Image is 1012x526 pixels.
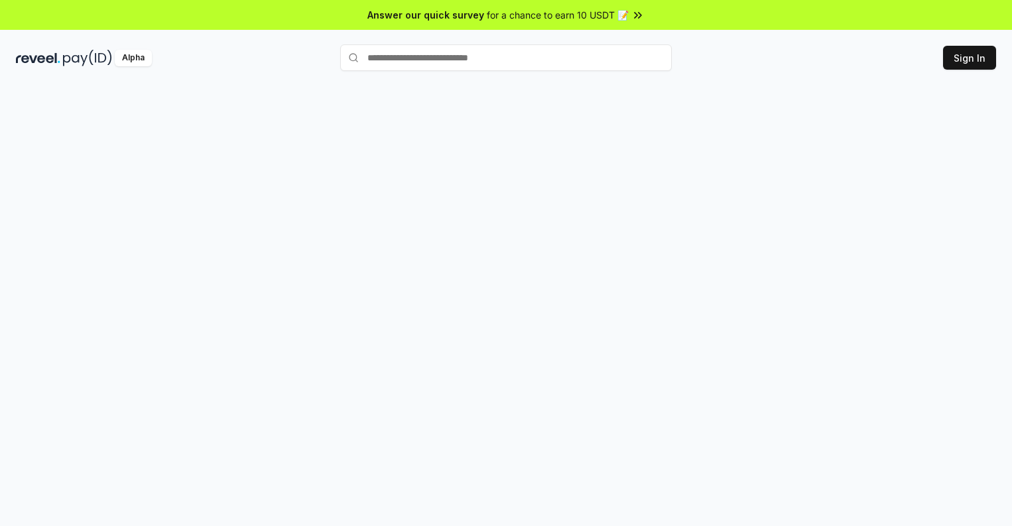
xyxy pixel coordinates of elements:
[63,50,112,66] img: pay_id
[943,46,996,70] button: Sign In
[16,50,60,66] img: reveel_dark
[487,8,629,22] span: for a chance to earn 10 USDT 📝
[115,50,152,66] div: Alpha
[367,8,484,22] span: Answer our quick survey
